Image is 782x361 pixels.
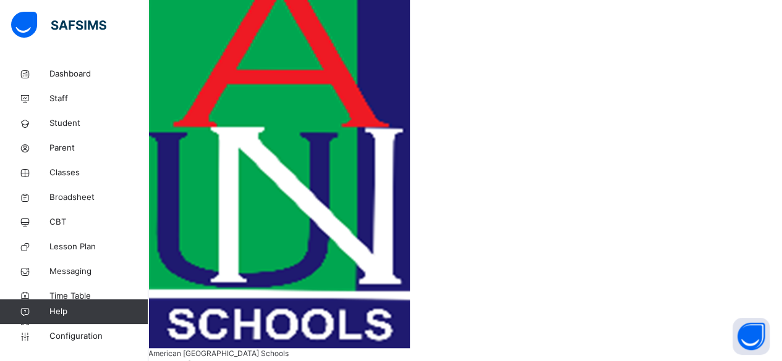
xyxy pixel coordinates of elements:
[49,117,148,130] span: Student
[49,241,148,253] span: Lesson Plan
[49,68,148,80] span: Dashboard
[49,191,148,204] span: Broadsheet
[49,167,148,179] span: Classes
[49,290,148,302] span: Time Table
[11,12,106,38] img: safsims
[49,93,148,105] span: Staff
[49,142,148,154] span: Parent
[49,216,148,228] span: CBT
[49,305,148,318] span: Help
[148,349,289,358] span: American [GEOGRAPHIC_DATA] Schools
[49,265,148,278] span: Messaging
[49,330,148,342] span: Configuration
[733,318,770,355] button: Open asap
